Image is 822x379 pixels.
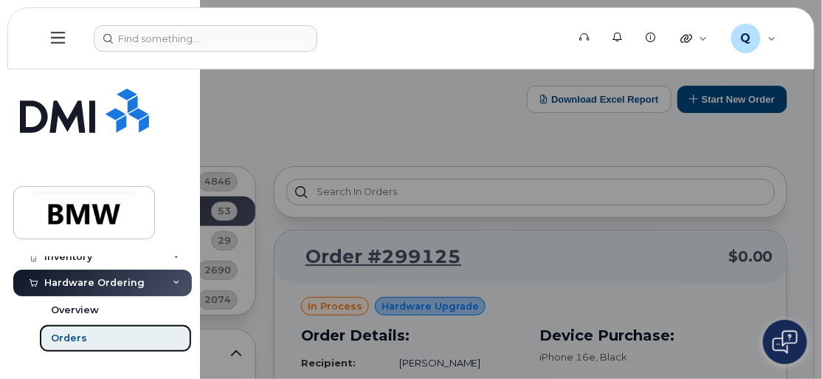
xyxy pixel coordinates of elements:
img: Open chat [773,330,798,354]
a: Orders [39,324,192,352]
img: BMW Manufacturing Co LLC [27,191,141,234]
a: BMW Manufacturing Co LLC [13,186,155,239]
div: Orders [51,332,87,345]
div: Overview [51,304,99,317]
img: Simplex My-Serve [20,89,149,133]
a: Overview [39,296,192,324]
div: Hardware Ordering [44,277,145,289]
